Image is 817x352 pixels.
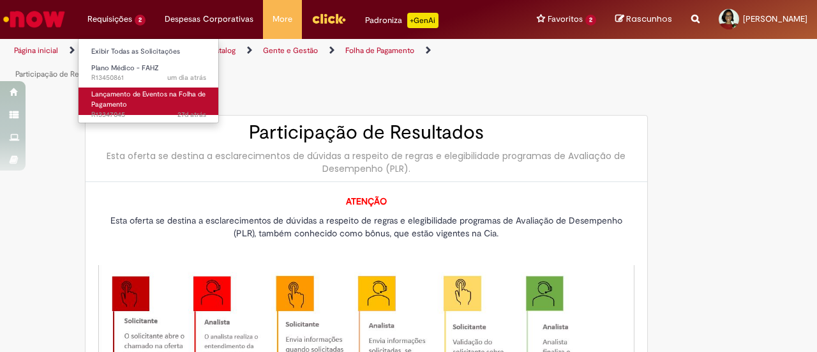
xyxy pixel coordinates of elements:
[10,39,535,86] ul: Trilhas de página
[91,63,159,73] span: Plano Médico - FAHZ
[98,149,634,175] div: Esta oferta se destina a esclarecimentos de dúvidas a respeito de regras e elegibilidade programa...
[345,45,414,56] a: Folha de Pagamento
[15,69,109,79] a: Participação de Resultados
[98,122,634,143] h2: Participação de Resultados
[79,61,219,85] a: Aberto R13450861 : Plano Médico - FAHZ
[79,45,219,59] a: Exibir Todas as Solicitações
[165,13,253,26] span: Despesas Corporativas
[1,6,67,32] img: ServiceNow
[365,13,438,28] div: Padroniza
[177,110,206,119] time: 01/08/2025 17:14:59
[346,195,387,207] strong: ATENÇÃO
[263,45,318,56] a: Gente e Gestão
[585,15,596,26] span: 2
[87,13,132,26] span: Requisições
[79,88,219,115] a: Aberto R13347045 : Lançamento de Eventos na Folha de Pagamento
[91,73,206,83] span: R13450861
[91,89,206,109] span: Lançamento de Eventos na Folha de Pagamento
[135,15,146,26] span: 2
[78,38,219,123] ul: Requisições
[14,45,58,56] a: Página inicial
[743,13,807,24] span: [PERSON_NAME]
[98,214,634,240] p: Esta oferta se destina a esclarecimentos de dúvidas a respeito de regras e elegibilidade programa...
[311,9,346,28] img: click_logo_yellow_360x200.png
[626,13,672,25] span: Rascunhos
[167,73,206,82] span: um dia atrás
[91,110,206,120] span: R13347045
[615,13,672,26] a: Rascunhos
[407,13,438,28] p: +GenAi
[273,13,292,26] span: More
[548,13,583,26] span: Favoritos
[167,73,206,82] time: 27/08/2025 08:59:31
[177,110,206,119] span: 27d atrás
